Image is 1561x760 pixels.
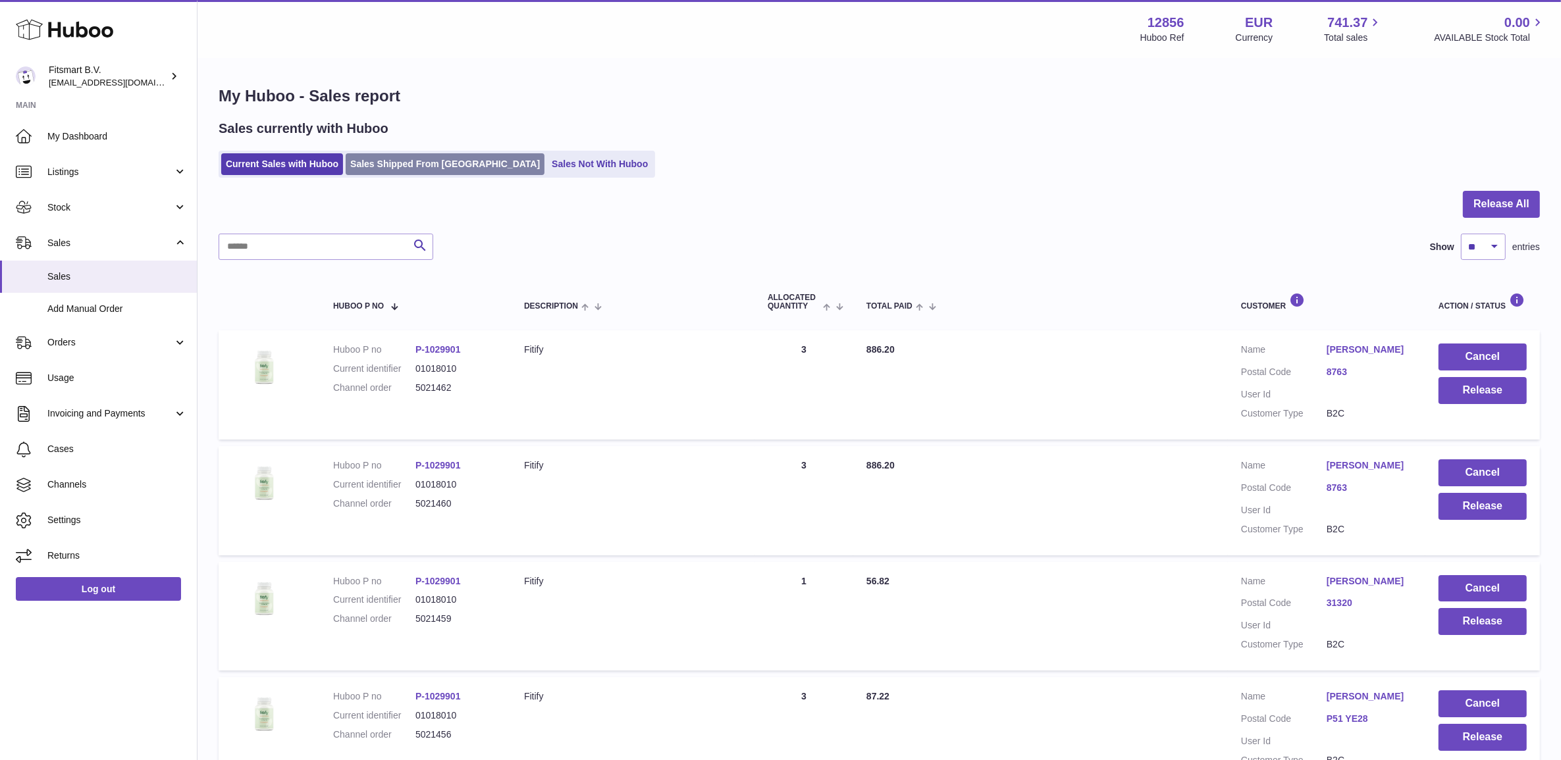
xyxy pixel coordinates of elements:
span: Usage [47,372,187,384]
span: Sales [47,270,187,283]
span: 886.20 [866,460,895,470]
a: [PERSON_NAME] [1327,459,1412,472]
div: Action / Status [1439,293,1527,311]
dt: Name [1241,575,1327,591]
h1: My Huboo - Sales report [219,86,1540,107]
span: Total paid [866,302,913,311]
a: 31320 [1327,597,1412,609]
span: Description [524,302,578,311]
dd: B2C [1327,523,1412,536]
span: Sales [47,237,173,249]
a: [PERSON_NAME] [1327,575,1412,588]
span: 87.22 [866,691,889,701]
span: 741.37 [1327,14,1367,32]
span: Huboo P no [333,302,384,311]
span: Stock [47,201,173,214]
a: [PERSON_NAME] [1327,343,1412,356]
div: Customer [1241,293,1412,311]
strong: EUR [1245,14,1273,32]
span: AVAILABLE Stock Total [1434,32,1545,44]
img: 128561739542540.png [232,343,298,390]
span: My Dashboard [47,130,187,143]
dt: Customer Type [1241,523,1327,536]
dd: 01018010 [415,478,498,491]
dd: B2C [1327,407,1412,420]
img: 128561739542540.png [232,459,298,506]
dt: Postal Code [1241,366,1327,382]
button: Cancel [1439,459,1527,486]
button: Release [1439,493,1527,520]
label: Show [1430,241,1454,253]
dd: 5021460 [415,497,498,510]
span: Listings [47,166,173,178]
a: Sales Not With Huboo [547,153,652,175]
dd: 5021456 [415,728,498,741]
span: 886.20 [866,344,895,355]
strong: 12856 [1148,14,1184,32]
td: 3 [754,446,853,555]
dt: Postal Code [1241,713,1327,728]
dt: Channel order [333,382,415,394]
div: Huboo Ref [1140,32,1184,44]
a: Log out [16,577,181,601]
span: entries [1512,241,1540,253]
dt: Channel order [333,613,415,625]
span: Add Manual Order [47,303,187,315]
span: 0.00 [1504,14,1530,32]
div: Fitify [524,575,741,588]
div: Currency [1236,32,1273,44]
dt: Customer Type [1241,638,1327,651]
span: Settings [47,514,187,526]
dt: Name [1241,459,1327,475]
dd: 5021462 [415,382,498,394]
a: Sales Shipped From [GEOGRAPHIC_DATA] [346,153,544,175]
dt: Customer Type [1241,407,1327,420]
a: 8763 [1327,366,1412,378]
button: Cancel [1439,343,1527,370]
dt: Huboo P no [333,343,415,356]
dt: Name [1241,343,1327,359]
a: 741.37 Total sales [1324,14,1383,44]
dt: Huboo P no [333,459,415,472]
div: Fitify [524,343,741,356]
span: Returns [47,549,187,562]
button: Release [1439,608,1527,635]
dd: B2C [1327,638,1412,651]
dt: User Id [1241,504,1327,517]
dt: User Id [1241,619,1327,632]
a: P-1029901 [415,576,461,586]
dt: Current identifier [333,709,415,722]
td: 1 [754,562,853,671]
a: Current Sales with Huboo [221,153,343,175]
div: Fitsmart B.V. [49,64,167,89]
img: 128561739542540.png [232,690,298,737]
button: Cancel [1439,575,1527,602]
a: P-1029901 [415,460,461,470]
dt: Current identifier [333,363,415,375]
a: P51 YE28 [1327,713,1412,725]
dt: Postal Code [1241,482,1327,497]
dd: 01018010 [415,594,498,606]
dt: Postal Code [1241,597,1327,613]
span: Invoicing and Payments [47,407,173,420]
img: 128561739542540.png [232,575,298,622]
h2: Sales currently with Huboo [219,120,388,138]
dt: Channel order [333,497,415,510]
button: Release [1439,377,1527,404]
a: [PERSON_NAME] [1327,690,1412,703]
button: Release [1439,724,1527,751]
dt: Channel order [333,728,415,741]
dd: 01018010 [415,363,498,375]
a: 8763 [1327,482,1412,494]
dt: User Id [1241,735,1327,747]
span: ALLOCATED Quantity [768,293,820,311]
span: 56.82 [866,576,889,586]
a: P-1029901 [415,691,461,701]
dd: 01018010 [415,709,498,722]
dt: Huboo P no [333,575,415,588]
span: Orders [47,336,173,349]
div: Fitify [524,459,741,472]
a: 0.00 AVAILABLE Stock Total [1434,14,1545,44]
div: Fitify [524,690,741,703]
button: Cancel [1439,690,1527,717]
